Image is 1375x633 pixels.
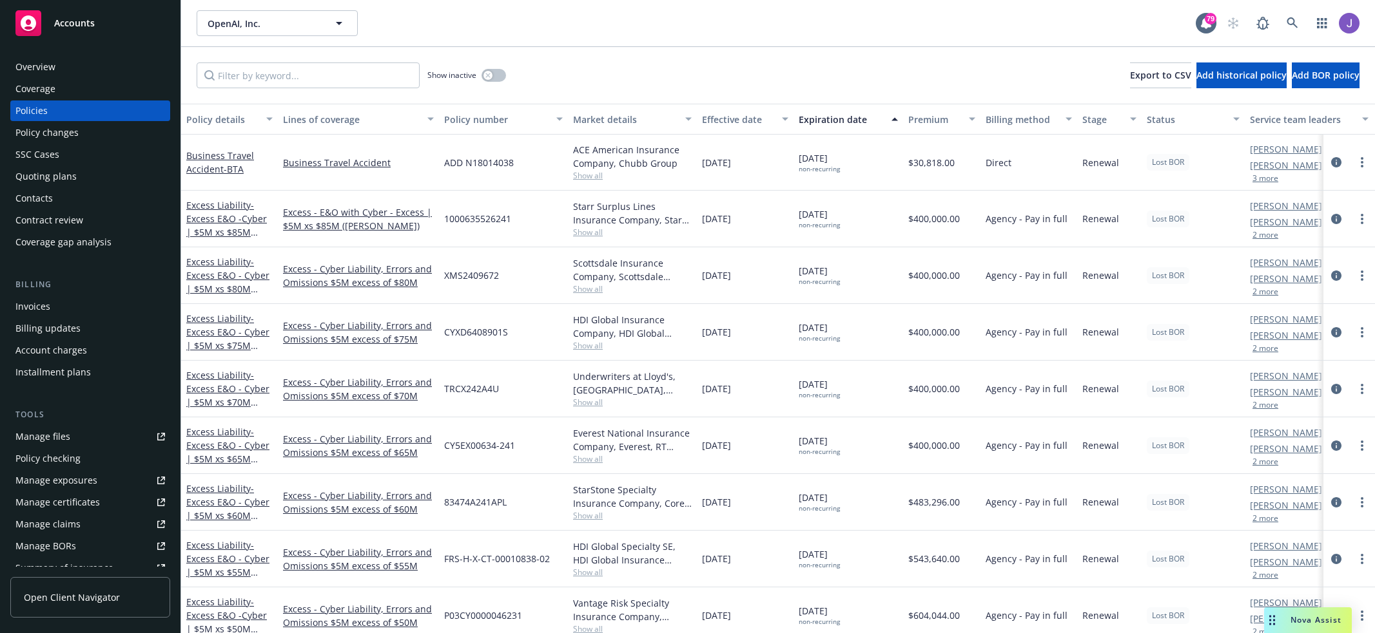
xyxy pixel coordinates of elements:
[1250,555,1322,569] a: [PERSON_NAME]
[186,312,269,365] a: Excess Liability
[573,256,692,283] div: Scottsdale Insurance Company, Scottsdale Insurance Company (Nationwide), RT Specialty Insurance S...
[15,144,59,165] div: SSC Cases
[1205,13,1216,24] div: 79
[1196,69,1287,81] span: Add historical policy
[1130,62,1191,88] button: Export to CSV
[702,156,731,169] span: [DATE]
[1245,104,1374,135] button: Service team leaders
[1354,608,1370,623] a: more
[283,319,434,346] a: Excess - Cyber Liability, Errors and Omissions $5M excess of $75M
[10,448,170,469] a: Policy checking
[908,439,960,452] span: $400,000.00
[186,482,269,535] a: Excess Liability
[54,18,95,28] span: Accounts
[1250,369,1322,383] a: [PERSON_NAME]
[702,269,731,282] span: [DATE]
[1354,155,1370,170] a: more
[799,448,840,456] div: non-recurring
[1329,551,1344,567] a: circleInformation
[573,313,692,340] div: HDI Global Insurance Company, HDI Global Insurance Company, RT Specialty Insurance Services, LLC ...
[186,256,269,308] a: Excess Liability
[1077,104,1142,135] button: Stage
[439,104,568,135] button: Policy number
[1250,385,1322,399] a: [PERSON_NAME]
[908,495,960,509] span: $483,296.00
[1264,607,1280,633] div: Drag to move
[10,426,170,447] a: Manage files
[1250,442,1322,455] a: [PERSON_NAME]
[702,113,774,126] div: Effective date
[208,17,319,30] span: OpenAI, Inc.
[1082,495,1119,509] span: Renewal
[799,491,840,513] span: [DATE]
[10,514,170,534] a: Manage claims
[794,104,903,135] button: Expiration date
[799,504,840,513] div: non-recurring
[15,100,48,121] div: Policies
[1152,553,1184,565] span: Lost BOR
[283,432,434,459] a: Excess - Cyber Liability, Errors and Omissions $5M excess of $65M
[15,318,81,339] div: Billing updates
[986,439,1068,452] span: Agency - Pay in full
[15,558,113,578] div: Summary of insurance
[1253,571,1278,579] button: 2 more
[1329,155,1344,170] a: circleInformation
[702,439,731,452] span: [DATE]
[444,495,507,509] span: 83474A241APL
[1196,62,1287,88] button: Add historical policy
[1354,438,1370,453] a: more
[10,558,170,578] a: Summary of insurance
[1329,438,1344,453] a: circleInformation
[799,151,840,173] span: [DATE]
[10,296,170,317] a: Invoices
[1253,345,1278,352] button: 2 more
[702,212,731,225] span: [DATE]
[1253,175,1278,182] button: 3 more
[10,144,170,165] a: SSC Cases
[1082,325,1119,339] span: Renewal
[1142,104,1245,135] button: Status
[181,104,278,135] button: Policy details
[1152,383,1184,395] span: Lost BOR
[283,375,434,402] a: Excess - Cyber Liability, Errors and Omissions $5M excess of $70M
[10,79,170,99] a: Coverage
[15,57,55,77] div: Overview
[10,100,170,121] a: Policies
[444,113,549,126] div: Policy number
[15,340,87,361] div: Account charges
[799,221,840,229] div: non-recurring
[1329,495,1344,510] a: circleInformation
[908,382,960,395] span: $400,000.00
[1354,495,1370,510] a: more
[1329,325,1344,340] a: circleInformation
[1250,426,1322,439] a: [PERSON_NAME]
[1250,256,1322,269] a: [PERSON_NAME]
[1152,270,1184,281] span: Lost BOR
[10,278,170,291] div: Billing
[799,334,840,343] div: non-recurring
[1354,268,1370,283] a: more
[10,470,170,491] span: Manage exposures
[10,318,170,339] a: Billing updates
[15,536,76,556] div: Manage BORs
[1250,10,1276,36] a: Report a Bug
[799,547,840,569] span: [DATE]
[1329,211,1344,227] a: circleInformation
[799,618,840,626] div: non-recurring
[573,340,692,351] span: Show all
[702,609,731,622] span: [DATE]
[1250,142,1322,156] a: [PERSON_NAME]
[15,210,83,231] div: Contract review
[1250,113,1354,126] div: Service team leaders
[702,495,731,509] span: [DATE]
[1082,156,1119,169] span: Renewal
[197,10,358,36] button: OpenAI, Inc.
[283,545,434,572] a: Excess - Cyber Liability, Errors and Omissions $5M excess of $55M
[15,426,70,447] div: Manage files
[702,552,731,565] span: [DATE]
[980,104,1077,135] button: Billing method
[186,539,269,592] a: Excess Liability
[1291,614,1341,625] span: Nova Assist
[15,296,50,317] div: Invoices
[24,590,120,604] span: Open Client Navigator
